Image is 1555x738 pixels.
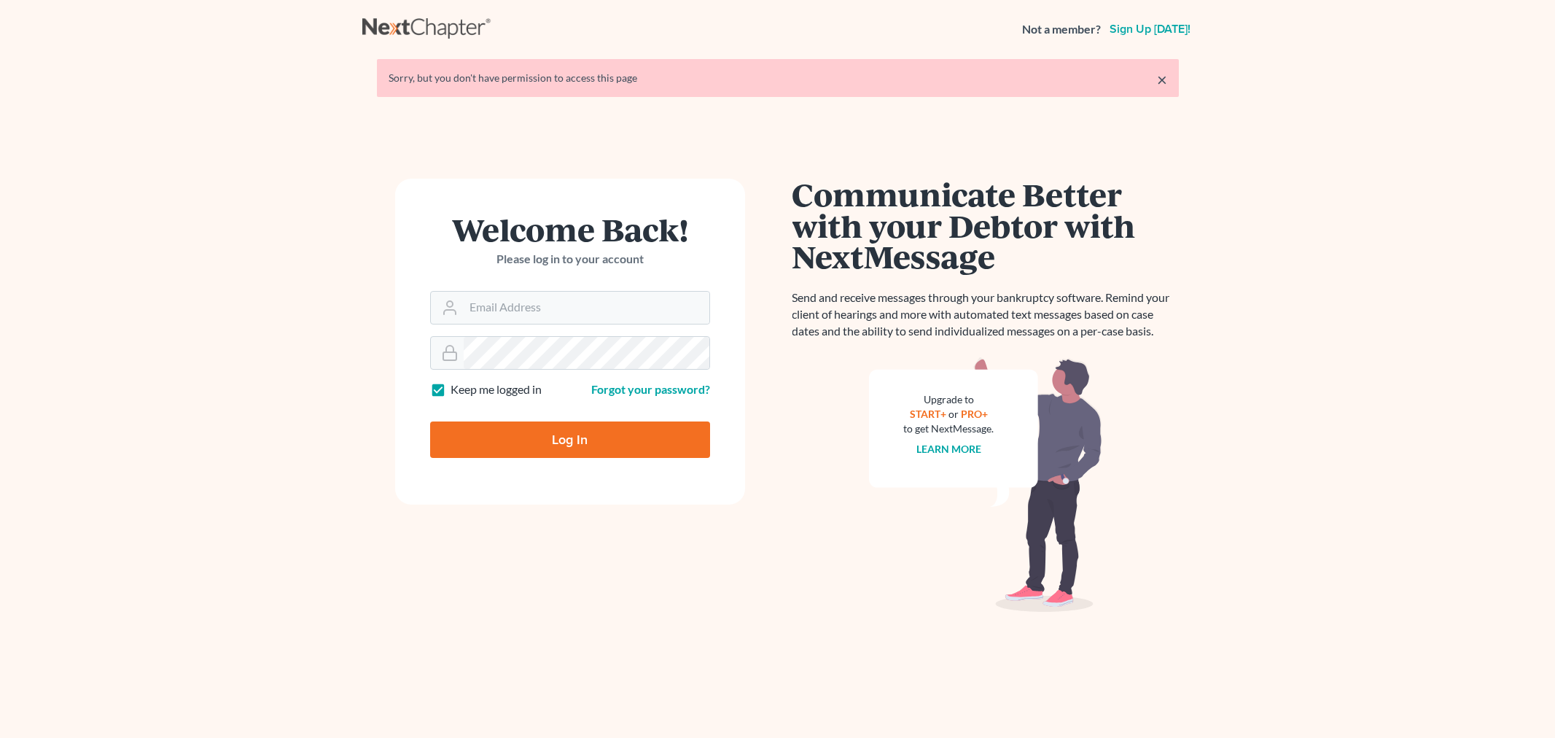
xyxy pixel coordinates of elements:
div: Upgrade to [904,392,994,407]
a: Forgot your password? [591,382,710,396]
a: START+ [910,408,946,420]
input: Email Address [464,292,709,324]
input: Log In [430,422,710,458]
img: nextmessage_bg-59042aed3d76b12b5cd301f8e5b87938c9018125f34e5fa2b7a6b67550977c72.svg [869,357,1102,613]
a: PRO+ [961,408,988,420]
a: Learn more [916,443,981,455]
a: × [1157,71,1167,88]
div: to get NextMessage. [904,422,994,436]
span: or [948,408,959,420]
p: Send and receive messages through your bankruptcy software. Remind your client of hearings and mo... [792,290,1179,340]
h1: Communicate Better with your Debtor with NextMessage [792,179,1179,272]
strong: Not a member? [1022,21,1101,38]
h1: Welcome Back! [430,214,710,245]
p: Please log in to your account [430,251,710,268]
a: Sign up [DATE]! [1107,23,1193,35]
label: Keep me logged in [451,381,542,398]
div: Sorry, but you don't have permission to access this page [389,71,1167,85]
